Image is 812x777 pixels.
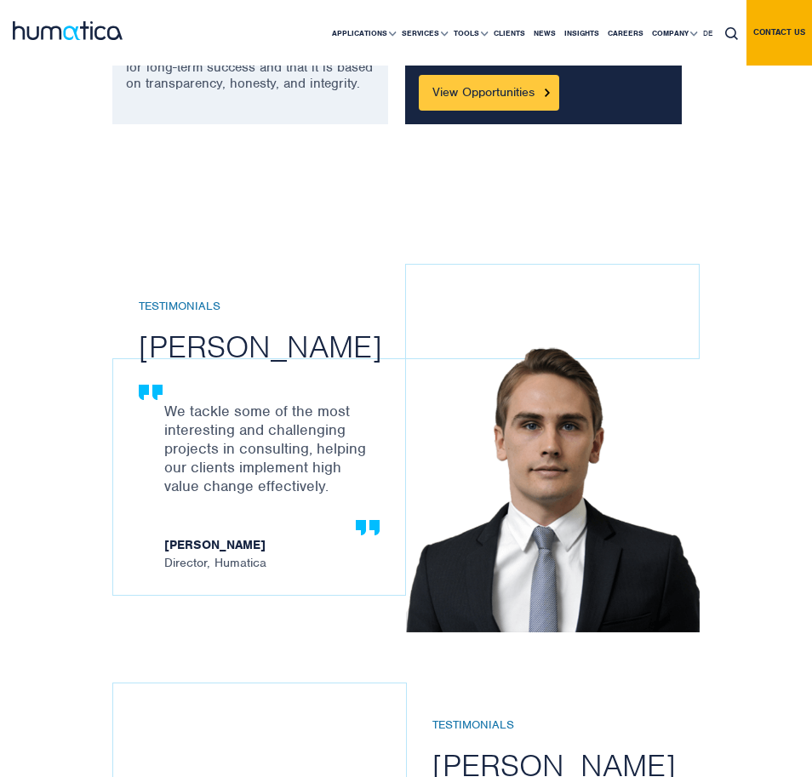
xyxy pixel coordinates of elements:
a: View Opportunities [419,75,559,111]
p: We recognize that trust is the foundation for long-term success and that it is based on transpare... [126,43,375,92]
h2: [PERSON_NAME] [139,327,431,366]
img: Button [545,89,550,96]
span: DE [703,28,712,38]
img: search_icon [725,27,738,40]
a: DE [699,1,717,66]
h6: Testimonials [139,300,431,314]
img: logo [13,21,123,40]
a: Insights [560,1,603,66]
p: We tackle some of the most interesting and challenging projects in consulting, helping our client... [164,402,371,495]
a: Company [648,1,699,66]
a: Clients [489,1,529,66]
strong: [PERSON_NAME] [164,538,371,556]
a: Careers [603,1,648,66]
a: Services [397,1,449,66]
a: Applications [328,1,397,66]
a: News [529,1,560,66]
a: Tools [449,1,489,66]
img: Careers [406,341,700,632]
span: Director, Humatica [164,538,371,569]
h6: Testimonials [432,718,724,733]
